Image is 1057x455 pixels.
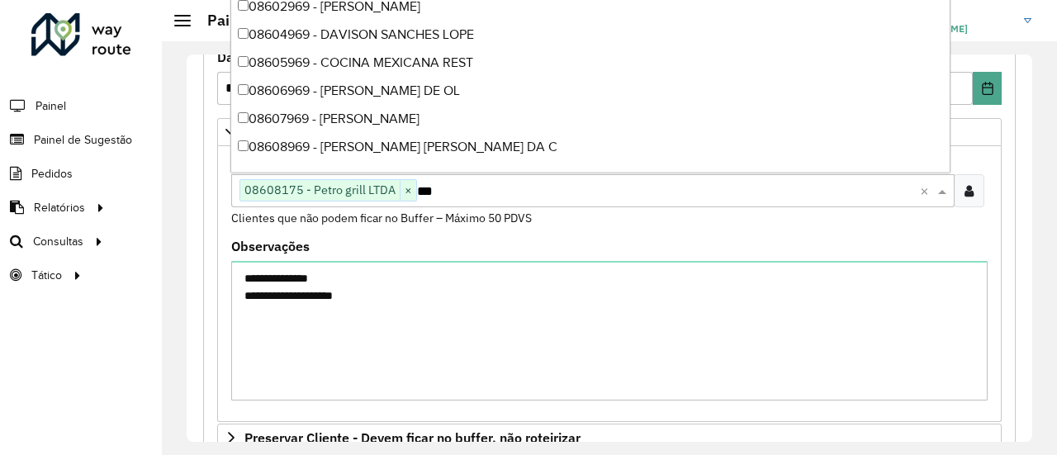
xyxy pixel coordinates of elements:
[231,161,949,189] div: 08609690 - [GEOGRAPHIC_DATA]
[231,236,310,256] label: Observações
[231,105,949,133] div: 08607969 - [PERSON_NAME]
[244,431,581,444] span: Preservar Cliente - Devem ficar no buffer, não roteirizar
[231,133,949,161] div: 08608969 - [PERSON_NAME] [PERSON_NAME] DA C
[31,165,73,182] span: Pedidos
[217,118,1002,146] a: Priorizar Cliente - Não podem ficar no buffer
[217,424,1002,452] a: Preservar Cliente - Devem ficar no buffer, não roteirizar
[400,181,416,201] span: ×
[33,233,83,250] span: Consultas
[240,180,400,200] span: 08608175 - Petro grill LTDA
[34,199,85,216] span: Relatórios
[34,131,132,149] span: Painel de Sugestão
[973,72,1002,105] button: Choose Date
[920,181,934,201] span: Clear all
[36,97,66,115] span: Painel
[217,146,1002,422] div: Priorizar Cliente - Não podem ficar no buffer
[31,267,62,284] span: Tático
[217,47,368,67] label: Data de Vigência Inicial
[231,211,532,225] small: Clientes que não podem ficar no Buffer – Máximo 50 PDVS
[231,49,949,77] div: 08605969 - COCINA MEXICANA REST
[191,12,443,30] h2: Painel de Sugestão - Criar registro
[231,21,949,49] div: 08604969 - DAVISON SANCHES LOPE
[231,77,949,105] div: 08606969 - [PERSON_NAME] DE OL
